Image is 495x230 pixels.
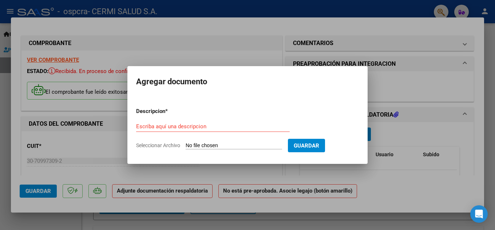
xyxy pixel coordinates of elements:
span: Seleccionar Archivo [136,142,180,148]
span: Guardar [294,142,319,149]
div: Open Intercom Messenger [470,205,488,223]
button: Guardar [288,139,325,152]
p: Descripcion [136,107,203,116]
h2: Agregar documento [136,75,359,89]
